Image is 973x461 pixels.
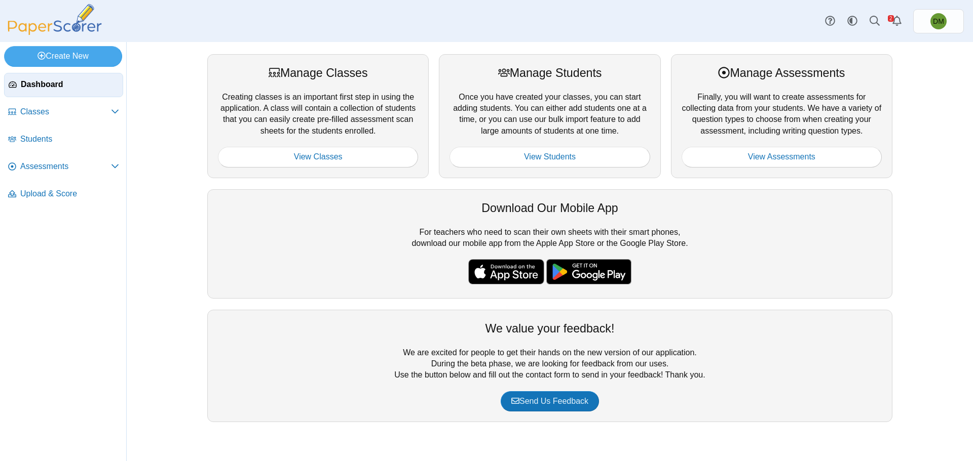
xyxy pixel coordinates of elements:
[468,259,544,284] img: apple-store-badge.svg
[439,54,660,178] div: Once you have created your classes, you can start adding students. You can either add students on...
[207,310,892,422] div: We are excited for people to get their hands on the new version of our application. During the be...
[218,320,882,337] div: We value your feedback!
[930,13,947,29] span: Domenic Mariani
[207,189,892,299] div: For teachers who need to scan their own sheets with their smart phones, download our mobile app f...
[21,79,119,90] span: Dashboard
[682,65,882,81] div: Manage Assessments
[4,73,123,97] a: Dashboard
[218,65,418,81] div: Manage Classes
[4,100,123,124] a: Classes
[682,147,882,167] a: View Assessments
[4,46,122,66] a: Create New
[450,65,650,81] div: Manage Students
[501,391,599,411] a: Send Us Feedback
[4,4,105,35] img: PaperScorer
[450,147,650,167] a: View Students
[671,54,892,178] div: Finally, you will want to create assessments for collecting data from your students. We have a va...
[20,161,111,172] span: Assessments
[20,106,111,117] span: Classes
[546,259,631,284] img: google-play-badge.png
[218,200,882,216] div: Download Our Mobile App
[913,9,964,33] a: Domenic Mariani
[933,18,944,25] span: Domenic Mariani
[4,182,123,206] a: Upload & Score
[4,128,123,152] a: Students
[511,397,588,405] span: Send Us Feedback
[20,134,119,145] span: Students
[4,28,105,36] a: PaperScorer
[218,147,418,167] a: View Classes
[4,155,123,179] a: Assessments
[207,54,429,178] div: Creating classes is an important first step in using the application. A class will contain a coll...
[886,10,908,32] a: Alerts
[20,188,119,199] span: Upload & Score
